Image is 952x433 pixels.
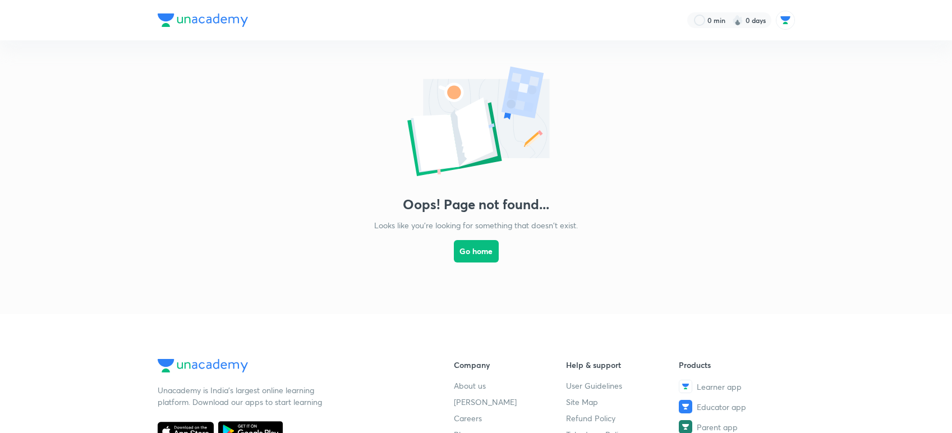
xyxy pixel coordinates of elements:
span: Learner app [697,381,742,393]
span: Educator app [697,401,746,413]
button: Go home [454,240,499,262]
a: Go home [454,231,499,292]
h6: Company [454,359,567,371]
img: Educator app [679,400,692,413]
img: Company Logo [158,13,248,27]
a: Learner app [679,380,792,393]
a: Careers [454,412,567,424]
a: Refund Policy [566,412,679,424]
a: Educator app [679,400,792,413]
h6: Help & support [566,359,679,371]
h3: Oops! Page not found... [403,196,549,213]
p: Unacademy is India’s largest online learning platform. Download our apps to start learning [158,384,326,408]
a: About us [454,380,567,391]
a: User Guidelines [566,380,679,391]
img: Abhishek Singh [776,11,795,30]
span: Parent app [697,421,738,433]
img: Learner app [679,380,692,393]
span: Careers [454,412,482,424]
p: Looks like you're looking for something that doesn't exist. [374,219,578,231]
a: Company Logo [158,359,418,375]
img: error [364,63,588,183]
a: Site Map [566,396,679,408]
img: streak [732,15,743,26]
a: [PERSON_NAME] [454,396,567,408]
h6: Products [679,359,792,371]
img: Company Logo [158,359,248,372]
